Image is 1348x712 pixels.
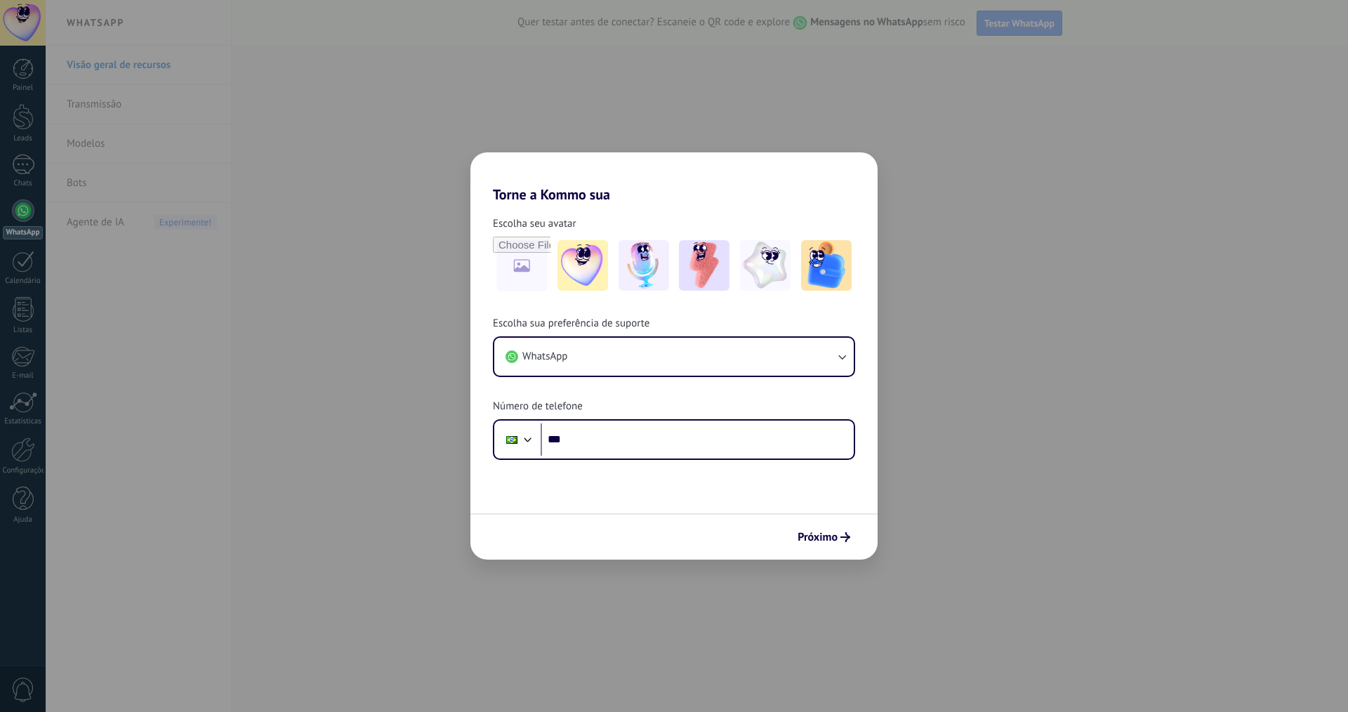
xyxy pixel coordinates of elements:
[493,317,649,331] span: Escolha sua preferência de suporte
[801,240,852,291] img: -5.jpeg
[470,152,878,203] h2: Torne a Kommo sua
[498,425,525,454] div: Brazil: + 55
[493,217,576,231] span: Escolha seu avatar
[791,525,857,549] button: Próximo
[740,240,791,291] img: -4.jpeg
[493,400,583,414] span: Número de telefone
[494,338,854,376] button: WhatsApp
[798,532,838,542] span: Próximo
[619,240,669,291] img: -2.jpeg
[522,350,567,364] span: WhatsApp
[557,240,608,291] img: -1.jpeg
[679,240,729,291] img: -3.jpeg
